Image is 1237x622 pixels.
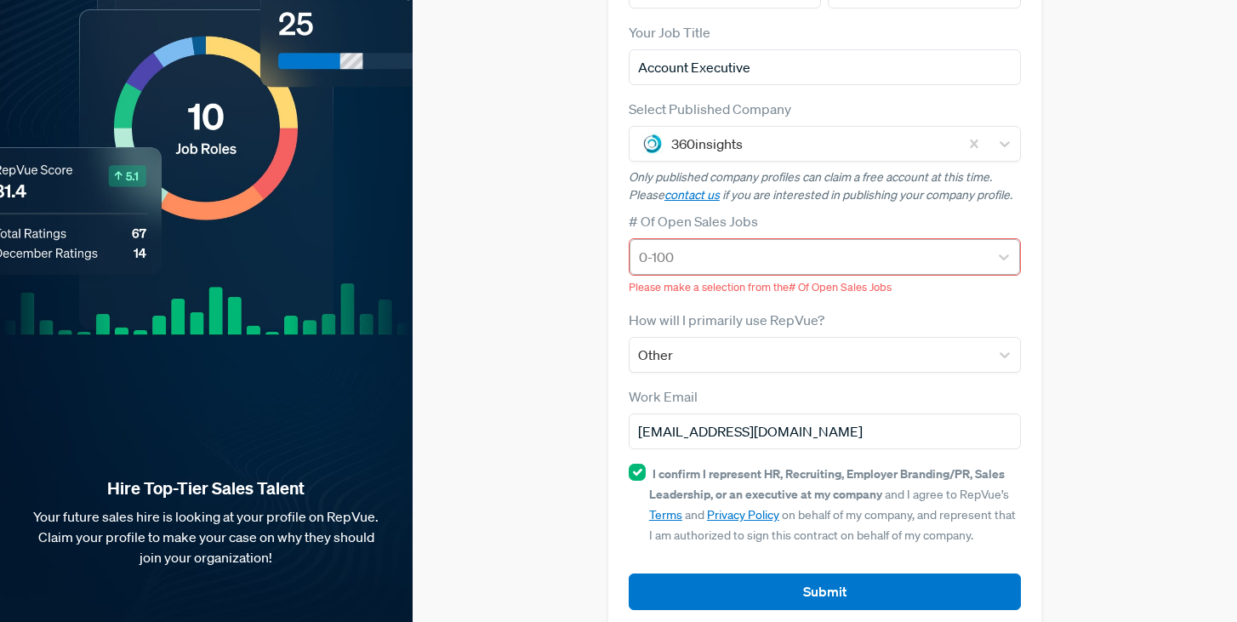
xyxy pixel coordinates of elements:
label: Work Email [629,386,698,407]
button: Submit [629,573,1021,610]
label: Your Job Title [629,22,710,43]
label: How will I primarily use RepVue? [629,310,824,330]
a: Privacy Policy [707,507,779,522]
p: Only published company profiles can claim a free account at this time. Please if you are interest... [629,168,1021,204]
strong: I confirm I represent HR, Recruiting, Employer Branding/PR, Sales Leadership, or an executive at ... [649,465,1005,502]
img: 360insights [642,134,663,154]
p: Your future sales hire is looking at your profile on RepVue. Claim your profile to make your case... [27,506,385,568]
input: Title [629,49,1021,85]
label: # Of Open Sales Jobs [629,211,758,231]
strong: Hire Top-Tier Sales Talent [27,477,385,499]
span: Please make a selection from the # Of Open Sales Jobs [629,280,892,294]
a: contact us [664,187,720,203]
span: and I agree to RepVue’s and on behalf of my company, and represent that I am authorized to sign t... [649,466,1016,543]
a: Terms [649,507,682,522]
input: Email [629,414,1021,449]
label: Select Published Company [629,99,791,119]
